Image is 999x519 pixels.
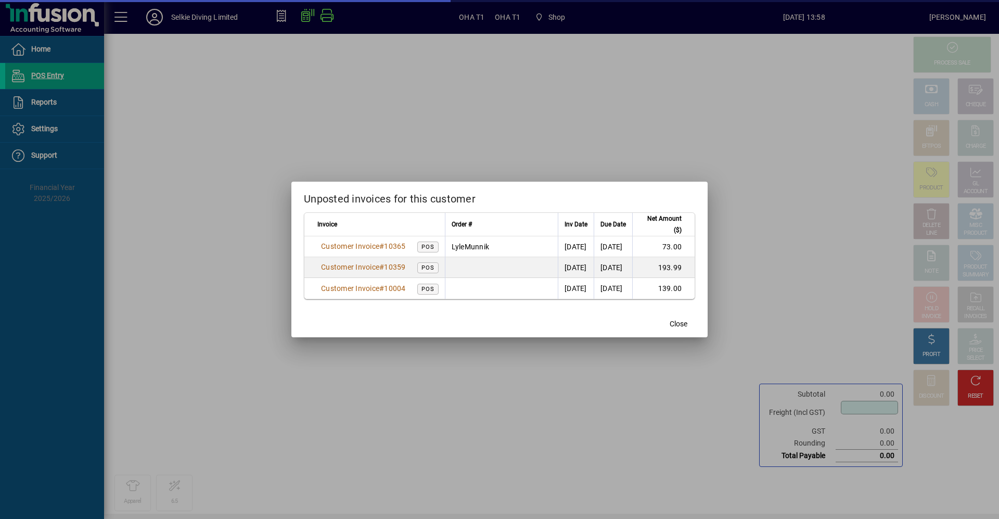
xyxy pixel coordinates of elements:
a: Customer Invoice#10004 [317,283,409,294]
td: [DATE] [558,236,594,257]
span: Inv Date [565,219,587,230]
td: [DATE] [558,278,594,299]
span: Due Date [600,219,626,230]
span: 10359 [384,263,405,271]
span: # [379,263,384,271]
span: 10004 [384,284,405,293]
a: Customer Invoice#10365 [317,240,409,252]
span: Close [670,319,687,330]
span: POS [421,244,434,250]
td: 73.00 [632,236,695,257]
td: [DATE] [594,236,632,257]
td: [DATE] [594,278,632,299]
a: Customer Invoice#10359 [317,261,409,273]
button: Close [662,314,695,333]
span: Invoice [317,219,337,230]
span: Order # [452,219,472,230]
span: POS [421,264,434,271]
span: Customer Invoice [321,263,379,271]
td: [DATE] [594,257,632,278]
td: [DATE] [558,257,594,278]
span: Customer Invoice [321,284,379,293]
span: Net Amount ($) [639,213,682,236]
span: Customer Invoice [321,242,379,250]
span: 10365 [384,242,405,250]
span: LyleMunnik [452,243,490,251]
h2: Unposted invoices for this customer [291,182,708,212]
span: # [379,284,384,293]
span: # [379,242,384,250]
td: 193.99 [632,257,695,278]
td: 139.00 [632,278,695,299]
span: POS [421,286,434,293]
